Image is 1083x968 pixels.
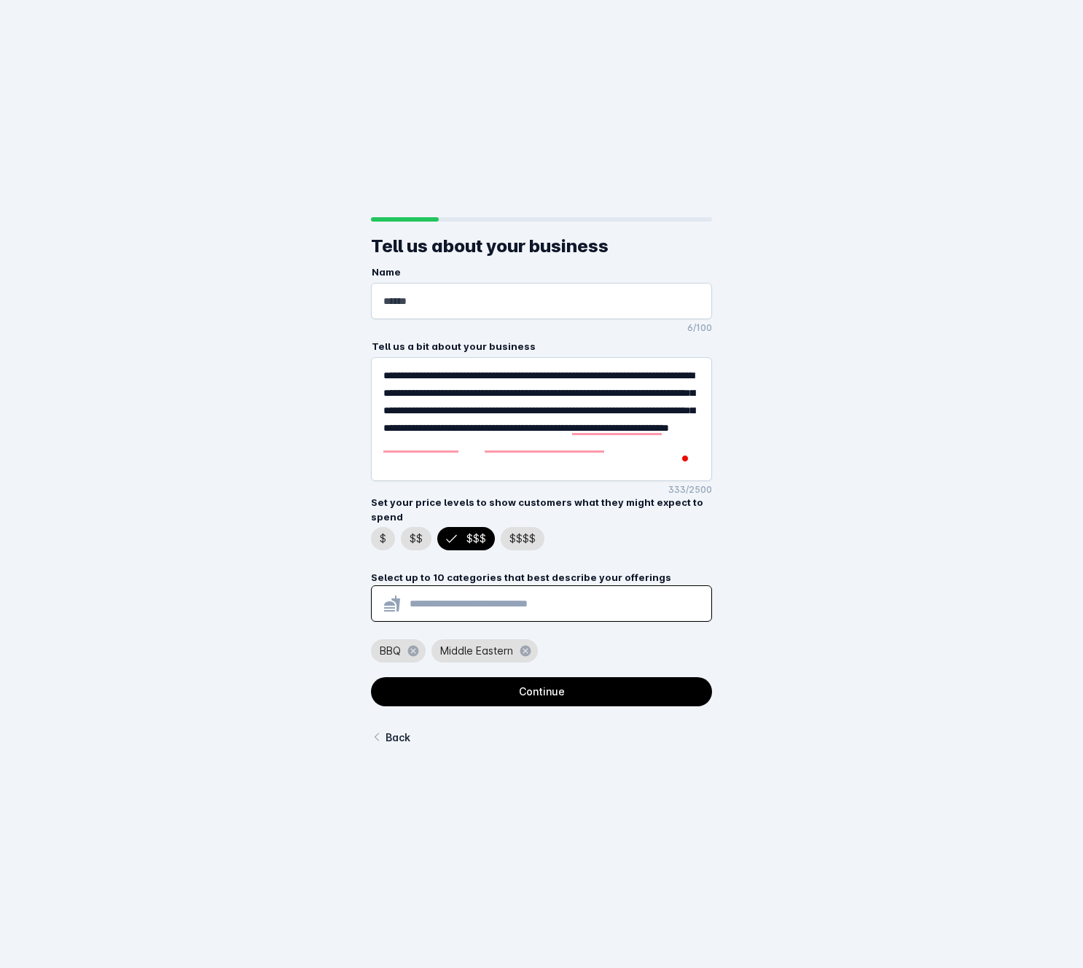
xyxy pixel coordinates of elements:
button: continue [371,677,713,706]
span: $$ [410,530,423,547]
div: Set your price levels to show customers what they might expect to spend [371,496,713,524]
mat-hint: 333/2500 [668,481,712,496]
div: Back [386,730,410,745]
mat-label: Tell us a bit about your business [372,340,536,352]
mat-chip-grid: Enter keywords [371,636,713,665]
mat-label: Name [372,266,401,278]
button: 'remove' [513,642,538,660]
mat-chip-listbox: Enter price ranges [371,524,713,553]
div: Tell us about your business [371,233,713,259]
span: BBQ [380,642,401,660]
span: $$$ [466,530,486,547]
button: 'remove' [401,642,426,660]
textarea: To enrich screen reader interactions, please activate Accessibility in Grammarly extension settings [383,367,705,472]
div: Select up to 10 categories that best describe your offerings [371,571,713,585]
mat-hint: 6/100 [687,319,712,334]
span: $ [380,530,386,547]
div: Continue [519,687,565,697]
span: $$$$ [509,530,536,547]
span: Middle Eastern [440,642,513,660]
